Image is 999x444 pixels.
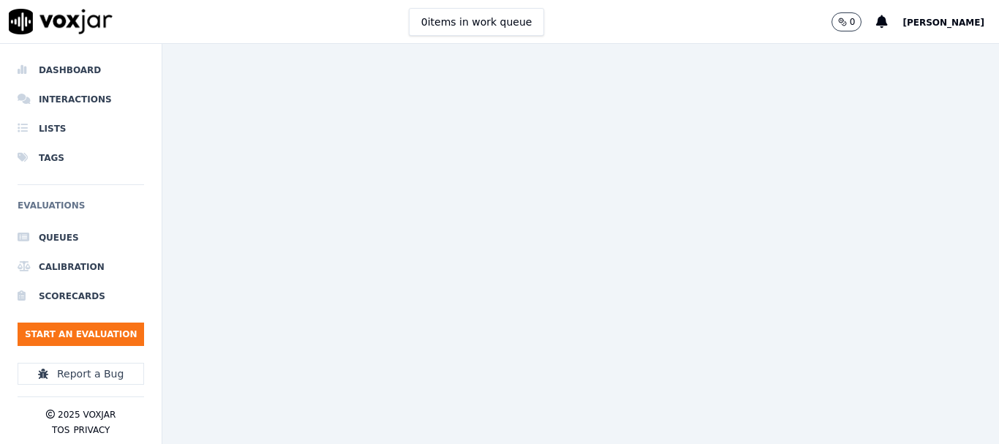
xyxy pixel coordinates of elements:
[18,223,144,252] a: Queues
[18,363,144,385] button: Report a Bug
[18,323,144,346] button: Start an Evaluation
[18,143,144,173] a: Tags
[9,9,113,34] img: voxjar logo
[850,16,856,28] p: 0
[902,18,984,28] span: [PERSON_NAME]
[18,114,144,143] a: Lists
[832,12,862,31] button: 0
[902,13,999,31] button: [PERSON_NAME]
[58,409,116,421] p: 2025 Voxjar
[18,85,144,114] a: Interactions
[52,424,69,436] button: TOS
[73,424,110,436] button: Privacy
[18,56,144,85] a: Dashboard
[409,8,545,36] button: 0items in work queue
[832,12,877,31] button: 0
[18,282,144,311] a: Scorecards
[18,252,144,282] a: Calibration
[18,197,144,223] h6: Evaluations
